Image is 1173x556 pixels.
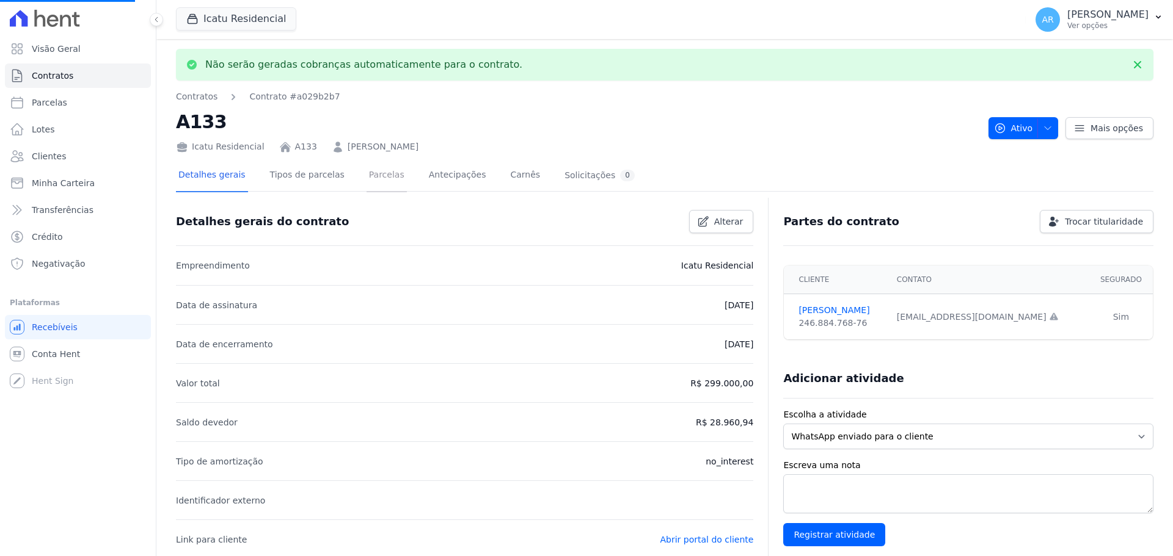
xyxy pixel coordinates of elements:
[714,215,744,228] span: Alterar
[348,140,418,153] a: [PERSON_NAME]
[783,214,899,229] h3: Partes do contrato
[176,160,248,192] a: Detalhes gerais
[798,304,882,317] a: [PERSON_NAME]
[176,140,265,153] div: Icatu Residencial
[783,523,885,546] input: Registrar atividade
[5,225,151,249] a: Crédito
[1089,265,1153,294] th: Segurado
[176,90,217,103] a: Contratos
[176,415,238,430] p: Saldo devedor
[1067,9,1149,21] p: [PERSON_NAME]
[565,170,635,181] div: Solicitações
[1089,294,1153,340] td: Sim
[32,177,95,189] span: Minha Carteira
[32,321,78,333] span: Recebíveis
[508,160,543,192] a: Carnês
[783,371,904,386] h3: Adicionar atividade
[205,59,522,71] p: Não serão geradas cobranças automaticamente para o contrato.
[1026,2,1173,37] button: AR [PERSON_NAME] Ver opções
[1065,117,1153,139] a: Mais opções
[5,171,151,195] a: Minha Carteira
[5,144,151,168] a: Clientes
[562,160,637,192] a: Solicitações0
[176,258,250,273] p: Empreendimento
[988,117,1059,139] button: Ativo
[176,214,349,229] h3: Detalhes gerais do contrato
[5,251,151,276] a: Negativação
[5,117,151,142] a: Lotes
[32,123,55,135] span: Lotes
[176,90,340,103] nav: Breadcrumb
[32,43,81,55] span: Visão Geral
[783,408,1153,421] label: Escolha a atividade
[725,298,753,312] p: [DATE]
[5,342,151,366] a: Conta Hent
[689,210,754,233] a: Alterar
[176,7,296,31] button: Icatu Residencial
[367,160,407,192] a: Parcelas
[295,140,317,153] a: A133
[176,298,257,312] p: Data de assinatura
[784,265,889,294] th: Cliente
[1091,122,1143,134] span: Mais opções
[32,231,63,243] span: Crédito
[176,532,247,547] p: Link para cliente
[32,150,66,162] span: Clientes
[176,90,979,103] nav: Breadcrumb
[10,295,146,310] div: Plataformas
[620,170,635,181] div: 0
[660,535,753,544] a: Abrir portal do cliente
[1042,15,1053,24] span: AR
[176,108,979,135] h2: A133
[176,337,273,352] p: Data de encerramento
[1040,210,1153,233] a: Trocar titularidade
[696,415,753,430] p: R$ 28.960,94
[681,258,754,273] p: Icatu Residencial
[5,37,151,61] a: Visão Geral
[176,493,265,508] p: Identificador externo
[897,311,1082,323] div: [EMAIL_ADDRESS][DOMAIN_NAME]
[426,160,489,192] a: Antecipações
[32,258,86,270] span: Negativação
[32,204,93,216] span: Transferências
[32,96,67,109] span: Parcelas
[5,90,151,115] a: Parcelas
[249,90,340,103] a: Contrato #a029b2b7
[5,315,151,339] a: Recebíveis
[783,459,1153,472] label: Escreva uma nota
[32,70,73,82] span: Contratos
[725,337,753,352] p: [DATE]
[1065,215,1143,228] span: Trocar titularidade
[268,160,347,192] a: Tipos de parcelas
[890,265,1089,294] th: Contato
[5,198,151,222] a: Transferências
[690,376,753,391] p: R$ 299.000,00
[5,63,151,88] a: Contratos
[176,376,220,391] p: Valor total
[176,454,263,469] p: Tipo de amortização
[1067,21,1149,31] p: Ver opções
[32,348,80,360] span: Conta Hent
[798,317,882,330] div: 246.884.768-76
[706,454,753,469] p: no_interest
[994,117,1033,139] span: Ativo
